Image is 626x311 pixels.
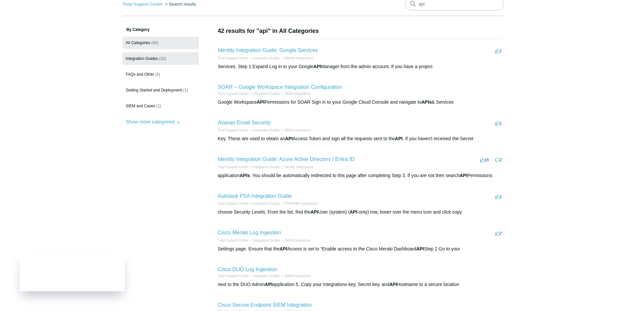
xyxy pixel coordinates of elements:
a: All Categories (42) [123,37,199,49]
li: SIEM Integrations [280,128,311,133]
em: API [395,136,403,141]
em: API [460,173,467,178]
div: application . You should be automatically redirected to this page after completing Step 3. If you... [218,172,504,179]
a: Cisco DUO Log Ingestion [218,267,277,272]
li: Todyl Support Center [218,91,249,96]
a: Integration Guides [253,92,280,95]
div: Services. Step 1 Expand Log in to your Google Manager from the admin account. If you have a project [218,63,504,70]
em: API [311,209,318,215]
a: PSA/RMM Integrations [285,202,318,205]
em: API [265,282,272,287]
span: 1 [495,121,502,126]
span: Getting Started and Deployment [126,88,182,92]
span: 1 [495,194,502,199]
a: Getting Started and Deployment (1) [123,84,199,96]
a: Cisco Meraki Log Ingestion [218,230,281,235]
iframe: Todyl Status [20,253,125,291]
a: Autotask PSA Integration Guide [218,193,292,199]
span: (42) [151,40,158,45]
a: Integration Guides [253,128,280,132]
li: Todyl Support Center [218,273,249,278]
span: 16 [480,157,489,162]
a: Identity Integration Guide: Google Services [218,47,318,53]
a: Todyl Support Center [218,202,249,205]
a: Identity Integrations [285,165,313,169]
a: Todyl Support Center [218,165,249,169]
a: Integration Guides [253,165,280,169]
a: SIEM Integrations [285,239,311,242]
span: (1) [183,88,188,92]
a: Todyl Support Center [218,56,249,60]
div: Key. These are used to obtain an Access Token and sign all the requests sent to the . If you have... [218,135,504,142]
li: Todyl Support Center [218,56,249,61]
em: API [350,209,357,215]
em: API [285,136,292,141]
li: Integration Guides [248,56,280,61]
a: Avanan Email Security [218,120,271,125]
li: Integration Guides [248,201,280,206]
a: Cisco Secure Endpoint SIEM Integration [218,302,312,308]
li: Todyl Support Center [123,2,164,7]
em: APIs [240,173,250,178]
a: Integration Guides [253,274,280,278]
em: API [280,246,287,251]
a: FAQs and Other (5) [123,68,199,81]
li: Integration Guides [248,91,280,96]
span: SIEM and Cases [126,104,155,108]
div: Settings page. Ensure that the Access is set to “Enable access to the Cisco Meraki Dashboard Step... [218,246,504,252]
a: SIEM and Cases (1) [123,100,199,112]
li: SIEM Integrations [280,273,311,278]
a: SIEM Integrations [285,128,311,132]
h3: By Category [123,27,199,33]
li: SIEM Integrations [280,91,311,96]
em: API [416,246,424,251]
li: Identity Integrations [280,56,313,61]
div: next to the DUO Admin application 5. Copy your Integrations key, Secret key, and Hostname to a se... [218,281,504,288]
button: Show more categories [123,116,184,128]
span: Integration Guides [126,56,158,61]
a: Integration Guides (32) [123,52,199,65]
li: SIEM Integrations [280,238,311,243]
a: Identity Integration Guide: Azure Active Directory / Entra ID [218,156,355,162]
span: (1) [156,104,161,108]
li: Integration Guides [248,165,280,169]
a: Todyl Support Center [218,239,249,242]
span: (32) [159,56,166,61]
a: Integration Guides [253,239,280,242]
li: PSA/RMM Integrations [280,201,318,206]
a: Todyl Support Center [218,92,249,95]
li: Search results [164,2,196,7]
li: Integration Guides [248,128,280,133]
span: 1 [495,48,502,53]
div: Google Workspace Permissions for SOAR Sign in to your Google Cloud Console and navigate to & Serv... [218,99,504,106]
div: choose Security Levels. From the list, find the User (system) ( -only) row, hover over the menu i... [218,209,504,216]
span: 2 [495,231,502,236]
span: 2 [495,157,502,162]
em: APIs [421,99,431,105]
li: Integration Guides [248,238,280,243]
span: (5) [155,72,160,77]
a: Todyl Support Center [218,274,249,278]
li: Integration Guides [248,273,280,278]
a: Identity Integrations [285,56,313,60]
li: Identity Integrations [280,165,313,169]
a: Integration Guides [253,202,280,205]
em: API [257,99,264,105]
li: Todyl Support Center [218,128,249,133]
li: Todyl Support Center [218,165,249,169]
span: FAQs and Other [126,72,154,77]
h1: 42 results for "api" in All Categories [218,27,504,36]
em: API [389,282,397,287]
span: All Categories [126,40,151,45]
em: API [313,64,321,69]
a: Todyl Support Center [123,2,163,7]
li: Todyl Support Center [218,238,249,243]
a: Integration Guides [253,56,280,60]
li: Todyl Support Center [218,201,249,206]
a: SOAR – Google Workspace Integration Configuration [218,84,342,90]
a: SIEM Integrations [285,92,311,95]
a: Todyl Support Center [218,128,249,132]
a: SIEM Integrations [285,274,311,278]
